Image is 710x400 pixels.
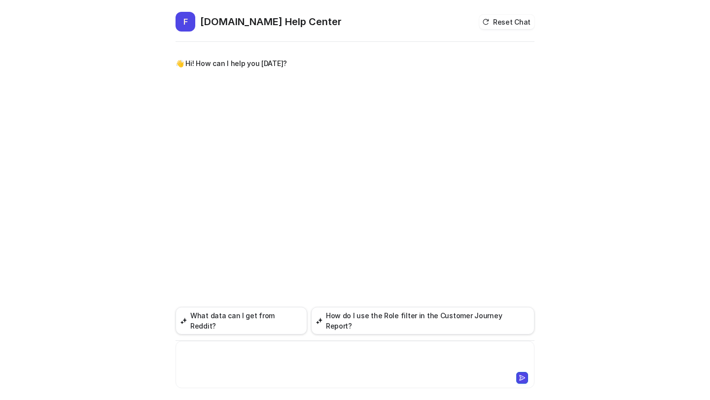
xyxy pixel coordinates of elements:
[200,15,342,29] h2: [DOMAIN_NAME] Help Center
[311,307,534,334] button: How do I use the Role filter in the Customer Journey Report?
[176,307,307,334] button: What data can I get from Reddit?
[479,15,534,29] button: Reset Chat
[176,58,287,69] p: 👋 Hi! How can I help you [DATE]?
[176,12,195,32] span: F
